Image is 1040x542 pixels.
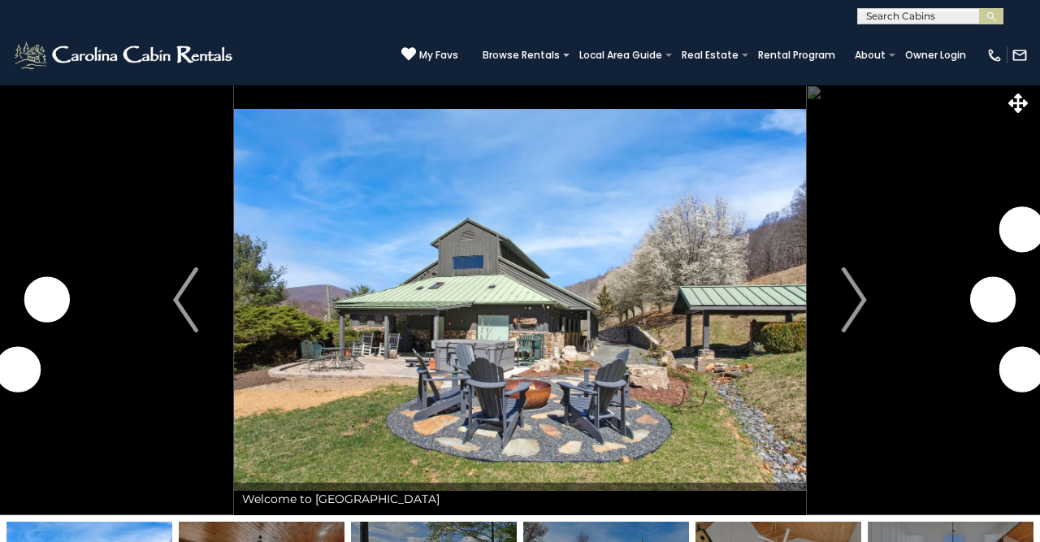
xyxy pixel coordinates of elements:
img: White-1-2.png [12,39,237,72]
a: Real Estate [674,44,747,67]
button: Previous [137,85,234,515]
div: Welcome to [GEOGRAPHIC_DATA] [234,483,806,515]
img: mail-regular-white.png [1012,47,1028,63]
img: phone-regular-white.png [986,47,1003,63]
a: Browse Rentals [474,44,568,67]
img: arrow [842,267,866,332]
button: Next [806,85,903,515]
span: My Favs [419,48,458,63]
a: Rental Program [750,44,843,67]
img: arrow [173,267,197,332]
a: Owner Login [897,44,974,67]
a: My Favs [401,46,458,63]
a: About [847,44,894,67]
a: Local Area Guide [571,44,670,67]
